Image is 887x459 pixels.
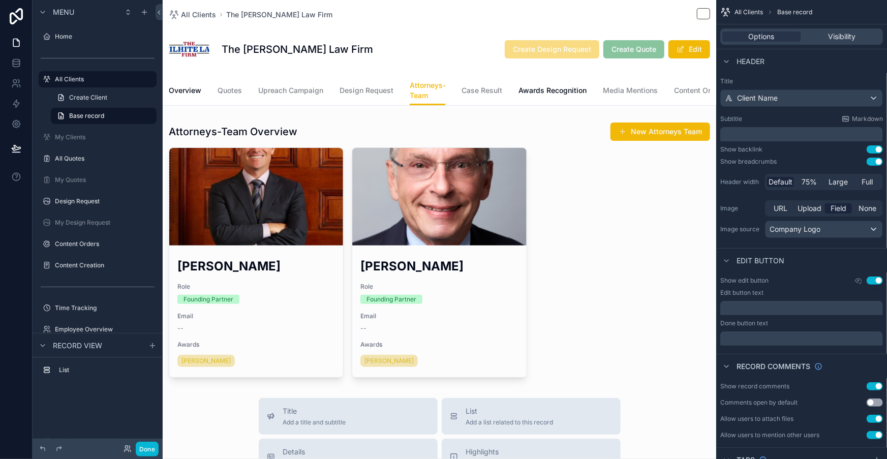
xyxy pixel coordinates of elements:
a: Media Mentions [603,81,658,102]
span: Content Orders [674,85,726,96]
label: My Quotes [55,176,155,184]
span: Base record [777,8,812,16]
span: Upreach Campaign [258,85,323,96]
a: All Clients [39,71,157,87]
label: Title [720,77,883,85]
h1: The [PERSON_NAME] Law Firm [222,42,373,56]
label: Time Tracking [55,304,155,312]
span: Awards Recognition [518,85,587,96]
span: Highlights [466,447,558,457]
div: Allow users to attach files [720,415,793,423]
span: Add a list related to this record [466,418,554,426]
span: Record view [53,341,102,351]
span: Base record [69,112,104,120]
span: Create Client [69,94,107,102]
a: The [PERSON_NAME] Law Firm [226,10,332,20]
a: Attorneys-Team [410,76,445,106]
a: All Quotes [39,150,157,167]
span: Field [831,203,846,213]
span: Company Logo [770,224,820,234]
button: ListAdd a list related to this record [442,398,621,435]
span: Add a title and subtitle [283,418,346,426]
span: All Clients [735,8,763,16]
a: Home [39,28,157,45]
span: Header [737,56,764,67]
a: Quotes [218,81,242,102]
span: Client Name [737,93,778,103]
div: Allow users to mention other users [720,431,819,439]
span: All Clients [181,10,216,20]
a: My Clients [39,129,157,145]
label: Show edit button [720,277,769,285]
label: All Quotes [55,155,155,163]
span: Case Result [462,85,502,96]
span: Design Request [340,85,393,96]
a: Design Request [39,193,157,209]
span: Upload [798,203,821,213]
a: Time Tracking [39,300,157,316]
span: Media Mentions [603,85,658,96]
span: Full [862,177,873,187]
span: Options [749,32,775,42]
div: scrollable content [720,301,883,315]
a: Create Client [51,89,157,106]
span: Title [283,406,346,416]
a: Base record [51,108,157,124]
label: Content Orders [55,240,155,248]
a: Overview [169,81,201,102]
label: Done button text [720,319,768,327]
div: Show breadcrumbs [720,158,777,166]
span: 75% [802,177,817,187]
span: None [859,203,876,213]
label: All Clients [55,75,150,83]
div: scrollable content [33,357,163,388]
span: URL [774,203,787,213]
div: Comments open by default [720,399,798,407]
label: Header width [720,178,761,186]
label: List [59,366,152,374]
a: Content Creation [39,257,157,273]
label: Employee Overview [55,325,155,333]
label: Home [55,33,155,41]
span: Default [769,177,792,187]
span: Menu [53,7,74,17]
div: scrollable content [720,127,883,141]
span: Visibility [828,32,855,42]
label: My Design Request [55,219,155,227]
a: Content Orders [674,81,726,102]
div: Show record comments [720,382,789,390]
a: Case Result [462,81,502,102]
a: Markdown [842,115,883,123]
span: Edit button [737,256,784,266]
div: Show backlink [720,145,762,154]
span: Record comments [737,361,810,372]
a: My Quotes [39,172,157,188]
label: Content Creation [55,261,155,269]
button: Client Name [720,89,883,107]
a: Content Orders [39,236,157,252]
span: Overview [169,85,201,96]
span: List [466,406,554,416]
a: Employee Overview [39,321,157,338]
a: Awards Recognition [518,81,587,102]
a: Upreach Campaign [258,81,323,102]
button: Company Logo [765,221,883,238]
label: Edit button text [720,289,763,297]
button: Done [136,442,159,456]
label: Subtitle [720,115,742,123]
span: Attorneys-Team [410,80,445,101]
button: TitleAdd a title and subtitle [259,398,438,435]
button: Edit [668,40,710,58]
label: Design Request [55,197,155,205]
span: Quotes [218,85,242,96]
label: My Clients [55,133,155,141]
a: Design Request [340,81,393,102]
span: Details [283,447,371,457]
span: Markdown [852,115,883,123]
span: Large [829,177,848,187]
a: All Clients [169,10,216,20]
div: scrollable content [720,331,883,346]
label: Image source [720,225,761,233]
a: My Design Request [39,215,157,231]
